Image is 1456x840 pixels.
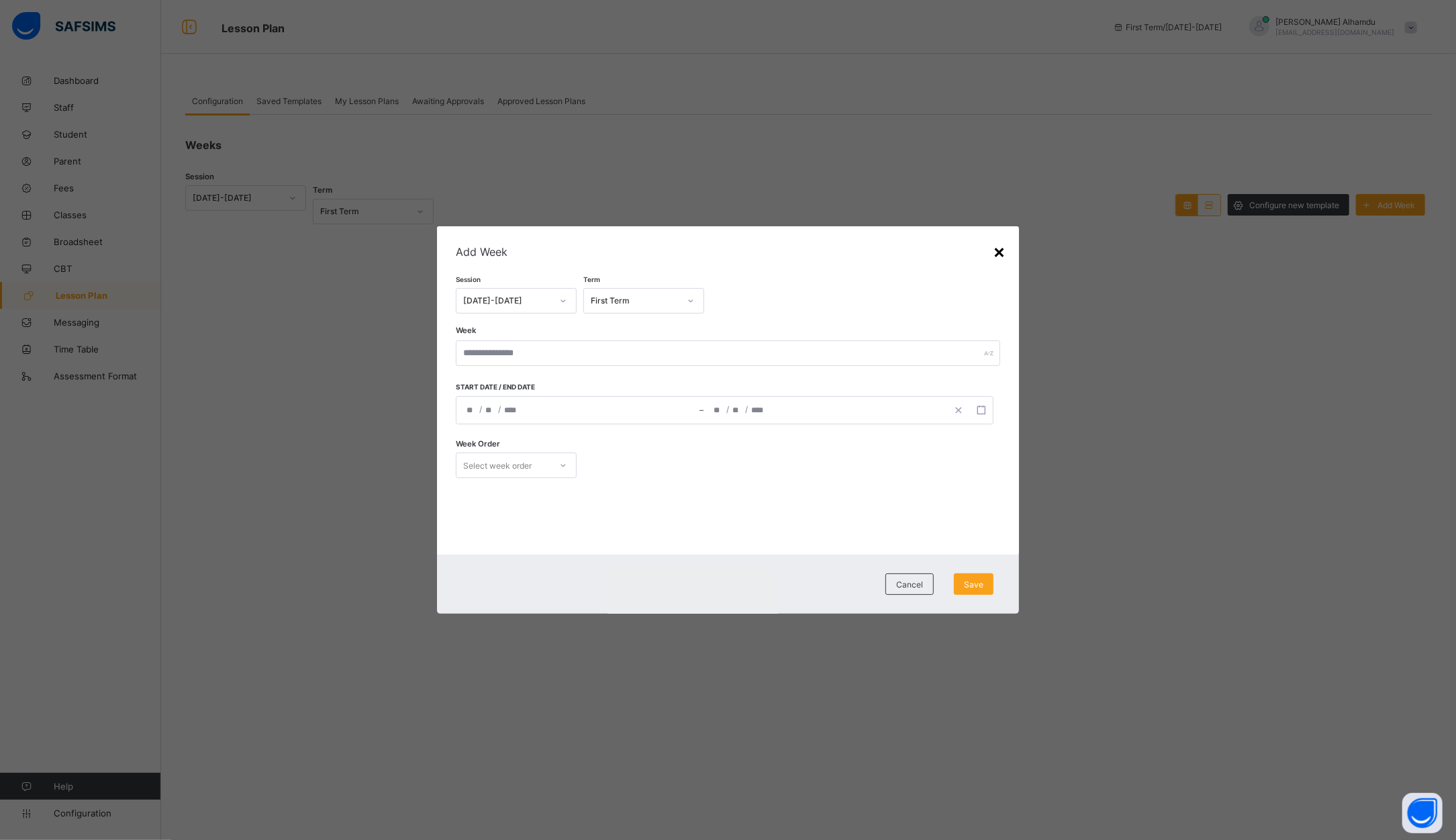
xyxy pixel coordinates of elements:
span: Save [964,579,983,590]
span: – [700,404,704,416]
span: / [479,404,482,415]
span: Term [583,275,600,283]
span: Session [456,275,481,283]
button: Open asap [1402,793,1443,833]
div: Select week order [463,453,532,478]
div: × [993,240,1006,263]
div: [DATE]-[DATE] [463,296,552,306]
span: Cancel [896,579,923,590]
span: / [746,404,748,415]
span: Start date / End date [456,383,706,391]
span: / [727,404,730,415]
span: Week Order [456,439,500,449]
label: Week [456,326,476,335]
div: First Term [591,296,679,306]
span: Add Week [456,245,1001,259]
span: / [498,404,501,415]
